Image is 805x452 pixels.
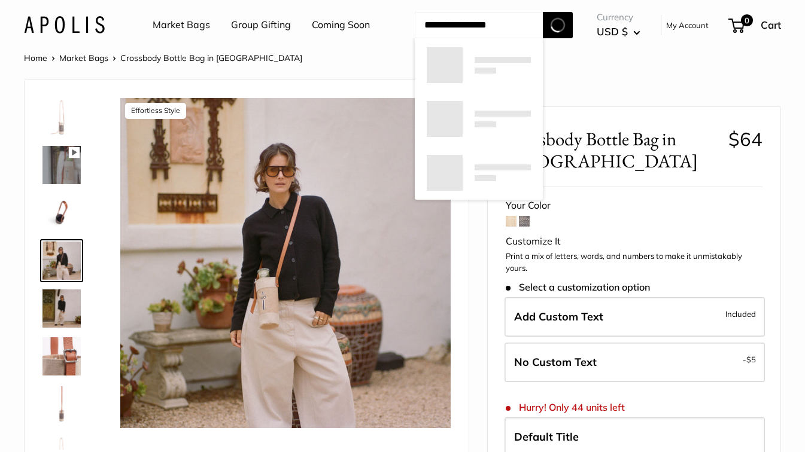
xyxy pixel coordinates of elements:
span: 0 [741,14,753,26]
a: Crossbody Bottle Bag in Chambray [40,335,83,378]
span: $64 [728,127,763,151]
span: Cart [761,19,781,31]
div: Effortless Style [125,103,186,119]
nav: Breadcrumb [24,50,302,66]
a: description_Our first Crossbody Bottle Bag [40,96,83,139]
a: description_Effortless Style [40,239,83,282]
img: description_Even available for group gifting and events [42,146,81,184]
img: description_Transform your everyday errands into moments of effortless style [42,289,81,328]
a: Group Gifting [231,16,291,34]
a: Market Bags [59,53,108,63]
span: $5 [746,355,756,364]
span: Crossbody Bottle Bag in [GEOGRAPHIC_DATA] [120,53,302,63]
a: description_Transform your everyday errands into moments of effortless style [40,287,83,330]
img: Crossbody Bottle Bag in Chambray [42,337,81,375]
span: Add Custom Text [514,310,603,323]
img: description_Effortless style no matter where you are [42,194,81,232]
span: Included [725,307,756,321]
p: Print a mix of letters, words, and numbers to make it unmistakably yours. [506,251,763,274]
img: Crossbody Bottle Bag in Chambray [42,385,81,423]
img: description_Effortless Style [42,242,81,280]
span: Default Title [514,430,579,444]
a: Market Bags [153,16,210,34]
label: Leave Blank [505,343,765,382]
a: description_Even available for group gifting and events [40,143,83,187]
a: 0 Cart [730,16,781,35]
a: My Account [666,18,709,32]
button: USD $ [597,22,640,41]
span: Select a customization option [506,282,650,293]
span: - [743,352,756,367]
a: Home [24,53,47,63]
a: description_Effortless style no matter where you are [40,191,83,234]
span: No Custom Text [514,355,597,369]
img: Apolis [24,16,105,33]
a: Coming Soon [312,16,370,34]
label: Add Custom Text [505,297,765,337]
button: Search [543,12,573,38]
span: Currency [597,9,640,26]
img: description_Our first Crossbody Bottle Bag [42,98,81,136]
span: Crossbody Bottle Bag in [GEOGRAPHIC_DATA] [506,128,719,172]
span: Hurry! Only 44 units left [506,402,625,413]
span: USD $ [597,25,628,38]
input: Search... [415,12,543,38]
a: Crossbody Bottle Bag in Chambray [40,383,83,426]
img: description_Effortless Style [120,98,451,428]
div: Customize It [506,233,763,251]
div: Your Color [506,197,763,215]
